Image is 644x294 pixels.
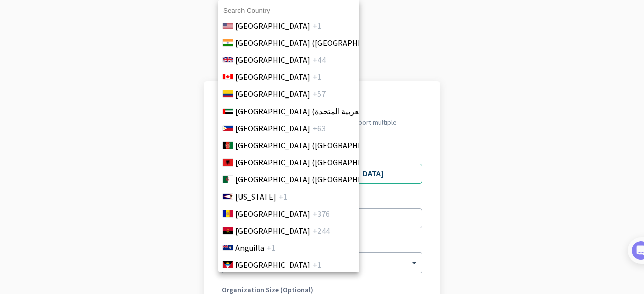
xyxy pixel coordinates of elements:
span: [GEOGRAPHIC_DATA] [235,20,310,32]
span: +1 [267,242,275,254]
span: [US_STATE] [235,190,276,203]
span: [GEOGRAPHIC_DATA] ([GEOGRAPHIC_DATA]) [235,37,392,49]
span: +63 [313,122,326,134]
span: +57 [313,88,326,100]
span: +1 [279,190,287,203]
span: [GEOGRAPHIC_DATA] [235,71,310,83]
span: [GEOGRAPHIC_DATA] (‫[GEOGRAPHIC_DATA]‬‎) [235,139,392,151]
span: [GEOGRAPHIC_DATA] [235,88,310,100]
span: [GEOGRAPHIC_DATA] [235,54,310,66]
input: Search Country [218,4,359,17]
span: [GEOGRAPHIC_DATA] [235,259,310,271]
span: [GEOGRAPHIC_DATA] ([GEOGRAPHIC_DATA]) [235,156,392,168]
span: +1 [313,71,321,83]
span: [GEOGRAPHIC_DATA] [235,122,310,134]
span: [GEOGRAPHIC_DATA] (‫الإمارات العربية المتحدة‬‎) [235,105,394,117]
span: [GEOGRAPHIC_DATA] (‫[GEOGRAPHIC_DATA]‬‎) [235,173,392,185]
span: +44 [313,54,326,66]
span: +376 [313,208,330,220]
span: +244 [313,225,330,237]
span: Anguilla [235,242,264,254]
span: [GEOGRAPHIC_DATA] [235,208,310,220]
span: +1 [313,20,321,32]
span: [GEOGRAPHIC_DATA] [235,225,310,237]
span: +1 [313,259,321,271]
